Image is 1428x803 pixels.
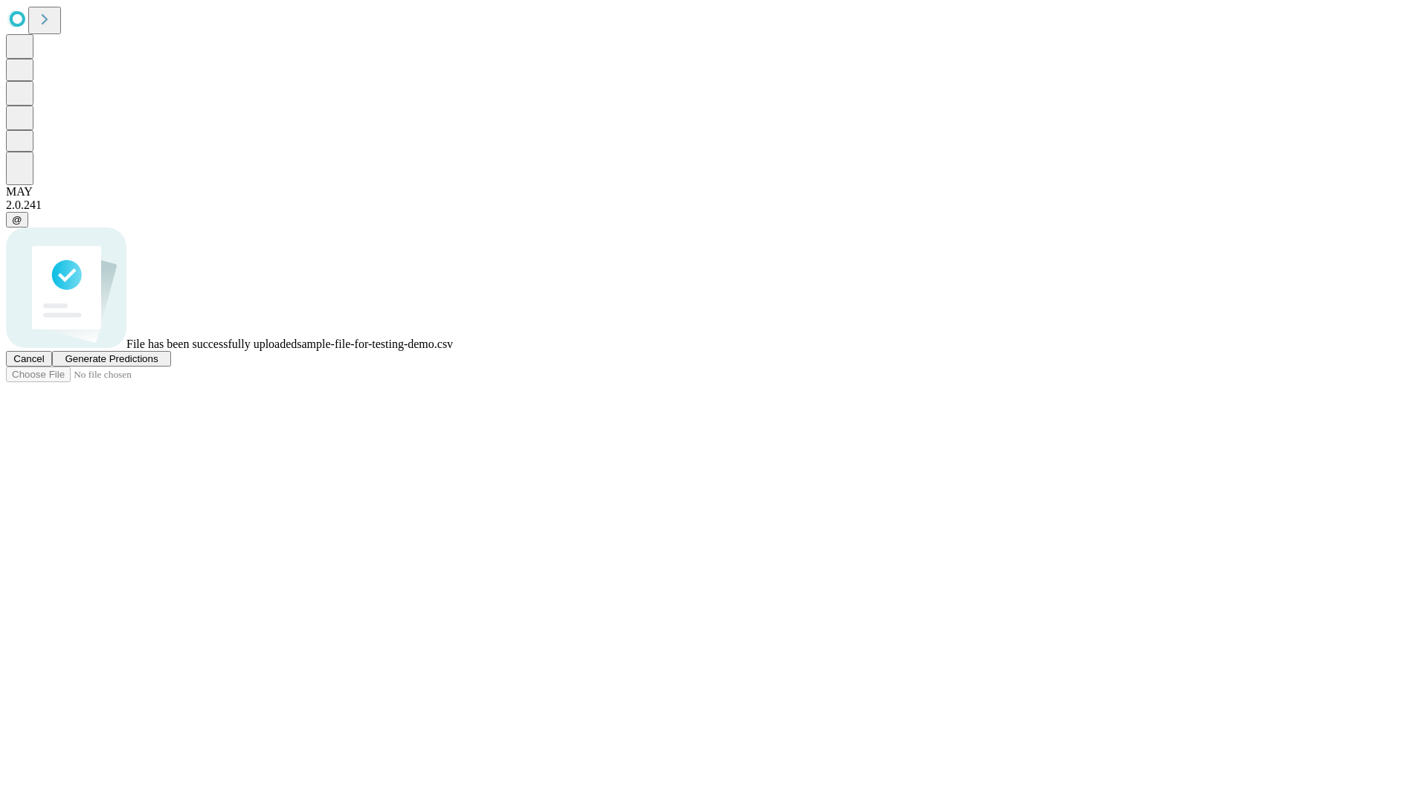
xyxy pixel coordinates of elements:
span: File has been successfully uploaded [126,338,297,350]
button: Cancel [6,351,52,367]
button: Generate Predictions [52,351,171,367]
span: sample-file-for-testing-demo.csv [297,338,453,350]
span: Generate Predictions [65,353,158,364]
span: Cancel [13,353,45,364]
div: 2.0.241 [6,199,1422,212]
span: @ [12,214,22,225]
button: @ [6,212,28,228]
div: MAY [6,185,1422,199]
